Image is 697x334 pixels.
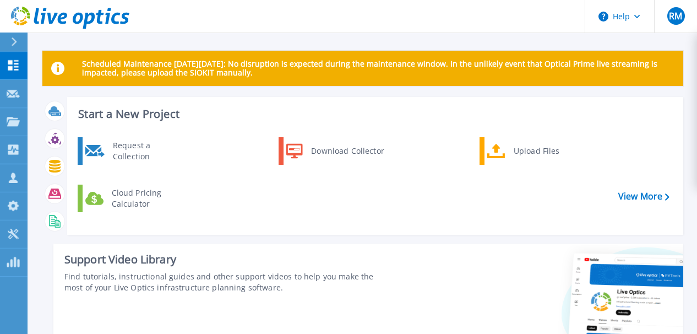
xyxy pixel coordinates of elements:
[78,108,669,120] h3: Start a New Project
[78,137,190,165] a: Request a Collection
[279,137,391,165] a: Download Collector
[107,140,188,162] div: Request a Collection
[78,185,190,212] a: Cloud Pricing Calculator
[669,12,682,20] span: RM
[480,137,592,165] a: Upload Files
[64,252,391,267] div: Support Video Library
[82,60,674,77] p: Scheduled Maintenance [DATE][DATE]: No disruption is expected during the maintenance window. In t...
[106,187,188,209] div: Cloud Pricing Calculator
[306,140,389,162] div: Download Collector
[64,271,391,293] div: Find tutorials, instructional guides and other support videos to help you make the most of your L...
[508,140,590,162] div: Upload Files
[618,191,669,202] a: View More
